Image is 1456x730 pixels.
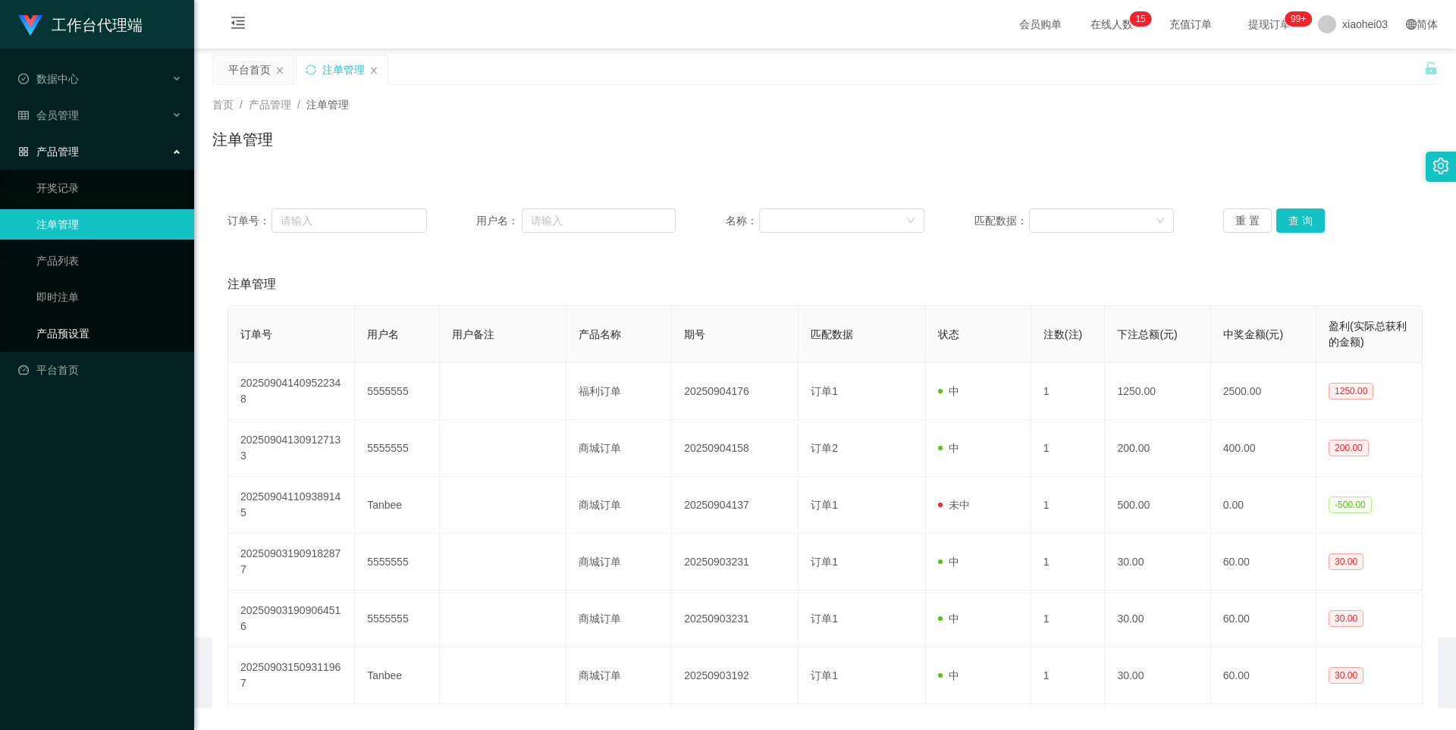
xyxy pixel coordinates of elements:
input: 请输入 [271,208,426,233]
span: 订单1 [811,613,838,625]
td: 202509041109389145 [228,477,355,534]
i: 图标: setting [1432,158,1449,174]
sup: 15 [1129,11,1151,27]
td: 5555555 [355,420,439,477]
td: 1250.00 [1105,363,1210,420]
span: 首页 [212,99,234,111]
p: 5 [1141,11,1146,27]
span: 注单管理 [306,99,349,111]
button: 查 询 [1276,208,1325,233]
span: 状态 [938,328,959,340]
td: 0.00 [1211,477,1316,534]
span: 用户名： [476,213,522,229]
td: 1 [1031,534,1106,591]
span: / [240,99,243,111]
h1: 工作台代理端 [52,1,143,49]
td: 商城订单 [566,647,672,704]
span: 产品管理 [18,146,79,158]
span: 订单1 [811,669,838,681]
i: 图标: down [1156,216,1165,227]
i: 图标: close [275,66,284,75]
button: 重 置 [1223,208,1272,233]
span: 订单1 [811,556,838,568]
i: 图标: menu-fold [212,1,264,49]
span: 盈利(实际总获利的金额) [1329,320,1407,348]
td: 400.00 [1211,420,1316,477]
td: 1 [1031,363,1106,420]
a: 注单管理 [36,209,182,240]
span: 中 [938,669,959,681]
span: 未中 [938,499,970,511]
td: 2500.00 [1211,363,1316,420]
span: 中奖金额(元) [1223,328,1283,340]
span: 30.00 [1329,667,1363,684]
span: 200.00 [1329,440,1369,456]
a: 开奖记录 [36,173,182,203]
td: 5555555 [355,534,439,591]
td: Tanbee [355,647,439,704]
td: 1 [1031,647,1106,704]
td: 60.00 [1211,591,1316,647]
span: 注数(注) [1043,328,1082,340]
span: 数据中心 [18,73,79,85]
td: 20250903231 [672,591,799,647]
span: 订单1 [811,385,838,397]
a: 产品预设置 [36,318,182,349]
td: 20250904176 [672,363,799,420]
i: 图标: sync [306,64,316,75]
td: 202509031909064516 [228,591,355,647]
td: 20250903192 [672,647,799,704]
span: 用户备注 [452,328,494,340]
span: 在线人数 [1083,19,1141,30]
span: 订单号： [227,213,271,229]
td: 202509041409522348 [228,363,355,420]
td: 1 [1031,591,1106,647]
span: / [297,99,300,111]
span: 名称： [726,213,759,229]
h1: 注单管理 [212,128,273,151]
sup: 1069 [1285,11,1312,27]
i: 图标: table [18,110,29,121]
a: 产品列表 [36,246,182,276]
span: 订单2 [811,442,838,454]
span: 订单号 [240,328,272,340]
td: 30.00 [1105,534,1210,591]
span: 下注总额(元) [1117,328,1177,340]
td: 20250904158 [672,420,799,477]
span: -500.00 [1329,497,1372,513]
td: 商城订单 [566,477,672,534]
span: 提现订单 [1241,19,1298,30]
div: 注单管理 [322,55,365,84]
span: 匹配数据 [811,328,853,340]
span: 匹配数据： [974,213,1029,229]
span: 订单1 [811,499,838,511]
i: 图标: appstore-o [18,146,29,157]
td: 20250903231 [672,534,799,591]
td: 60.00 [1211,647,1316,704]
input: 请输入 [522,208,676,233]
td: 60.00 [1211,534,1316,591]
td: 30.00 [1105,647,1210,704]
span: 注单管理 [227,275,276,293]
span: 1250.00 [1329,383,1373,399]
td: 20250904137 [672,477,799,534]
span: 充值订单 [1162,19,1219,30]
span: 30.00 [1329,610,1363,627]
span: 会员管理 [18,109,79,121]
td: 200.00 [1105,420,1210,477]
i: 图标: check-circle-o [18,74,29,84]
span: 中 [938,385,959,397]
i: 图标: close [369,66,378,75]
a: 图标: dashboard平台首页 [18,355,182,385]
span: 30.00 [1329,553,1363,570]
td: 1 [1031,420,1106,477]
img: logo.9652507e.png [18,15,42,36]
span: 中 [938,613,959,625]
a: 即时注单 [36,282,182,312]
td: 商城订单 [566,534,672,591]
td: 202509031909182877 [228,534,355,591]
span: 中 [938,556,959,568]
span: 产品名称 [579,328,621,340]
span: 中 [938,442,959,454]
div: 平台首页 [228,55,271,84]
